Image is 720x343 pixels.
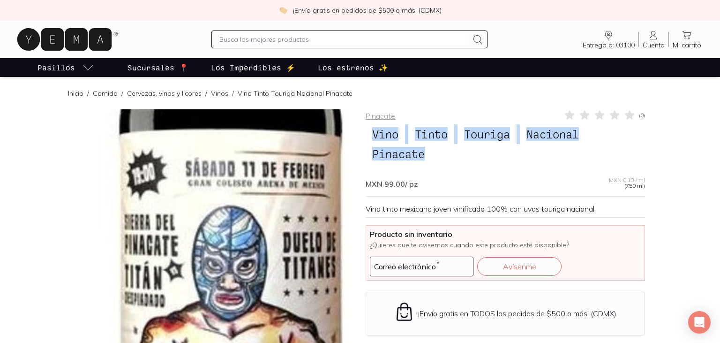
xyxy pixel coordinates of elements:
[219,34,468,45] input: Busca los mejores productos
[609,177,645,183] span: MXN 0.13 / ml
[36,58,96,77] a: pasillo-todos-link
[688,311,711,334] div: Open Intercom Messenger
[209,58,297,77] a: Los Imperdibles ⚡️
[211,89,228,98] a: Vinos
[366,125,405,143] span: Vino
[83,89,93,98] span: /
[639,30,668,49] a: Cuenta
[643,41,665,49] span: Cuenta
[408,125,454,143] span: Tinto
[37,62,75,73] p: Pasillos
[127,89,202,98] a: Cervezas, vinos y licores
[118,89,127,98] span: /
[673,41,701,49] span: Mi carrito
[370,229,641,239] span: Producto sin inventario
[366,111,395,121] a: Pinacate
[202,89,211,98] span: /
[279,6,287,15] img: check
[318,62,388,73] p: Los estrenos ✨
[583,41,635,49] span: Entrega a: 03100
[211,62,295,73] p: Los Imperdibles ⚡️
[370,241,641,249] p: ¿Quieres que te avisemos cuando este producto esté disponible?
[316,58,390,77] a: Los estrenos ✨
[293,6,442,15] p: ¡Envío gratis en pedidos de $500 o más! (CDMX)
[418,309,616,318] p: ¡Envío gratis en TODOS los pedidos de $500 o más! (CDMX)
[394,302,414,322] img: Envío
[520,125,585,143] span: Nacional
[579,30,638,49] a: Entrega a: 03100
[366,145,431,163] span: Pinacate
[68,89,83,98] a: Inicio
[639,113,645,118] span: ( 0 )
[126,58,190,77] a: Sucursales 📍
[669,30,705,49] a: Mi carrito
[238,89,352,98] p: Vino Tinto Touriga Nacional Pinacate
[127,62,188,73] p: Sucursales 📍
[228,89,238,98] span: /
[366,204,645,213] div: Vino tinto mexicano joven vinificado 100% con uvas touriga nacional.
[93,89,118,98] a: Comida
[477,257,562,276] button: Avísenme
[624,183,645,189] span: (750 ml)
[457,125,517,143] span: Touriga
[366,179,418,189] span: MXN 99.00 / pz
